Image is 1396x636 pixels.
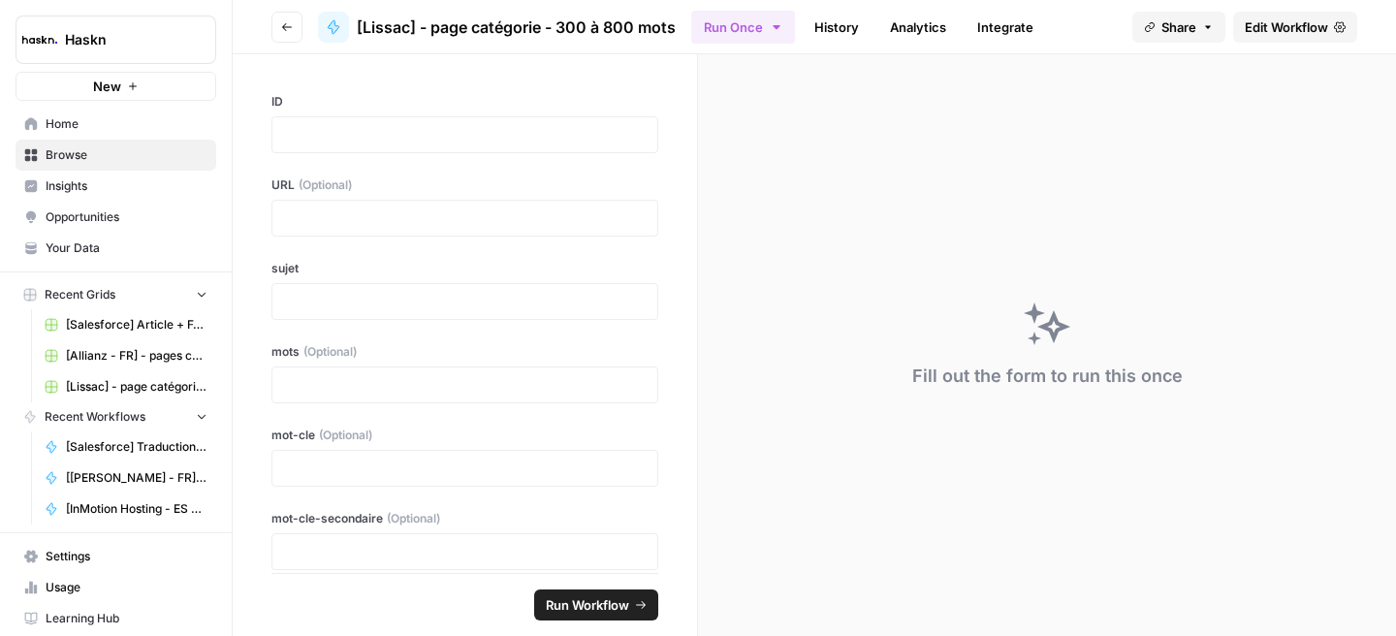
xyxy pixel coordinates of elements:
span: Opportunities [46,208,207,226]
a: Home [16,109,216,140]
label: mot-cle [271,427,658,444]
a: Your Data [16,233,216,264]
a: History [803,12,871,43]
button: Recent Grids [16,280,216,309]
span: Your Data [46,239,207,257]
span: [Lissac] - page catégorie - 300 à 800 mots [66,378,207,396]
a: Usage [16,572,216,603]
label: mots [271,343,658,361]
span: [Allianz - FR] - pages conseil + FAQ [66,347,207,365]
span: Edit Workflow [1245,17,1328,37]
span: Usage [46,579,207,596]
button: Recent Workflows [16,402,216,431]
a: [Salesforce] Article + FAQ + Posts RS / Opti [36,309,216,340]
a: [InMotion Hosting - ES 🇪🇸] - article de blog 2000 mots [36,493,216,525]
label: ID [271,93,658,111]
label: URL [271,176,658,194]
button: Share [1132,12,1225,43]
a: Opportunities [16,202,216,233]
img: Haskn Logo [22,22,57,57]
a: [Allianz - FR] - pages conseil + FAQ [36,340,216,371]
a: Browse [16,140,216,171]
span: (Optional) [387,510,440,527]
a: Integrate [966,12,1045,43]
span: Haskn [65,30,182,49]
span: Recent Grids [45,286,115,303]
label: mot-cle-secondaire [271,510,658,527]
span: Insights [46,177,207,195]
span: Settings [46,548,207,565]
span: [Salesforce] Traduction optimisation + FAQ + Post RS [66,438,207,456]
span: [Lissac] - page catégorie - 300 à 800 mots [357,16,676,39]
a: Edit Workflow [1233,12,1357,43]
a: [[PERSON_NAME] - FR] - page programme - 400 mots [36,462,216,493]
a: Insights [16,171,216,202]
span: [Salesforce] Article + FAQ + Posts RS / Opti [66,316,207,334]
span: Browse [46,146,207,164]
a: [Salesforce] Traduction optimisation + FAQ + Post RS [36,431,216,462]
a: [Lissac] - page catégorie - 300 à 800 mots [318,12,676,43]
span: Home [46,115,207,133]
button: Workspace: Haskn [16,16,216,64]
span: New [93,77,121,96]
a: [Lissac] - page catégorie - 300 à 800 mots [36,371,216,402]
label: sujet [271,260,658,277]
span: [[PERSON_NAME] - FR] - page programme - 400 mots [66,469,207,487]
span: Share [1161,17,1196,37]
button: Run Workflow [534,589,658,620]
a: Learning Hub [16,603,216,634]
span: (Optional) [299,176,352,194]
div: Fill out the form to run this once [912,363,1183,390]
span: [InMotion Hosting - ES 🇪🇸] - article de blog 2000 mots [66,500,207,518]
a: Analytics [878,12,958,43]
span: Run Workflow [546,595,629,615]
span: (Optional) [319,427,372,444]
a: Settings [16,541,216,572]
button: Run Once [691,11,795,44]
button: New [16,72,216,101]
span: Recent Workflows [45,408,145,426]
span: Learning Hub [46,610,207,627]
span: (Optional) [303,343,357,361]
